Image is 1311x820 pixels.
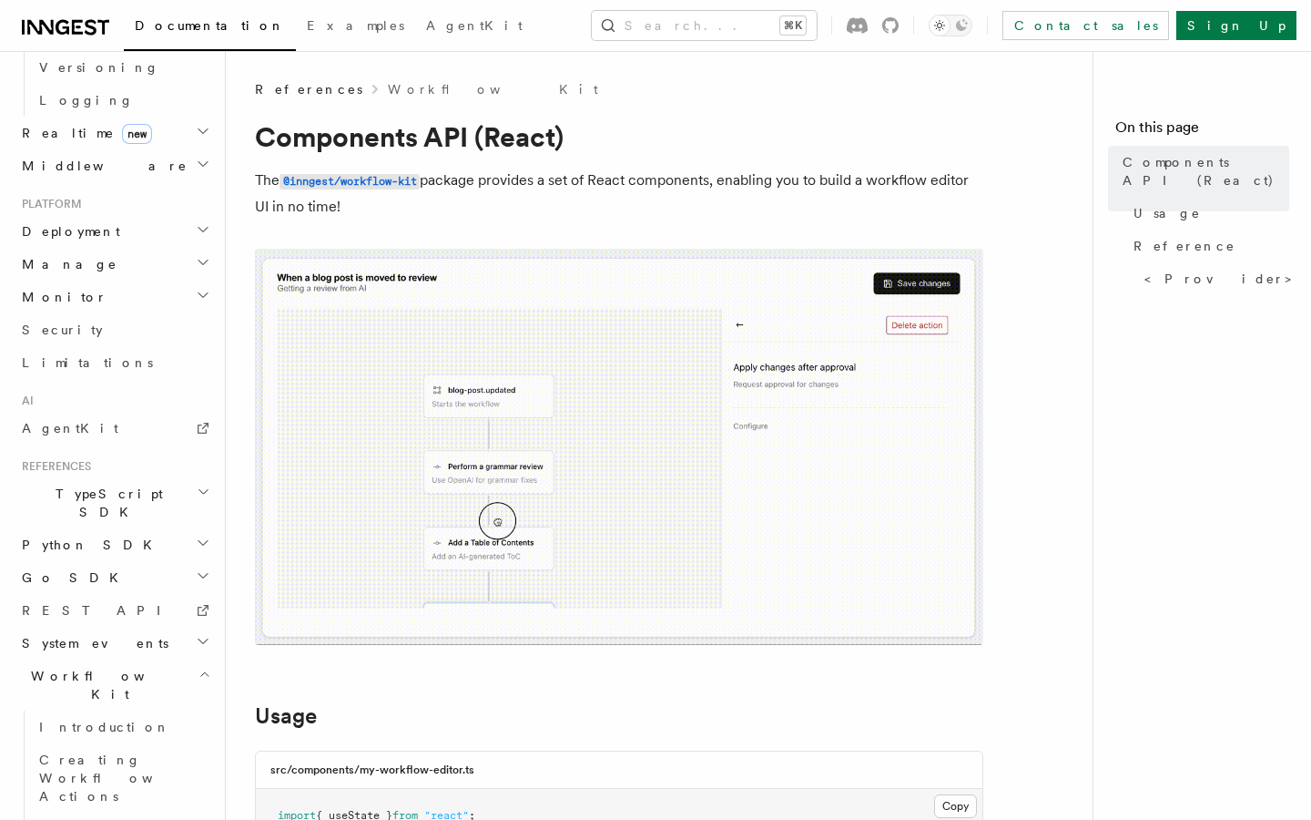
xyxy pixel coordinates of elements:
[39,720,170,734] span: Introduction
[15,288,107,306] span: Monitor
[135,18,285,33] span: Documentation
[1133,204,1201,222] span: Usage
[15,477,214,528] button: TypeScript SDK
[934,794,977,818] button: Copy
[426,18,523,33] span: AgentKit
[15,394,34,408] span: AI
[15,248,214,281] button: Manage
[32,743,214,813] a: Creating Workflow Actions
[255,703,317,729] a: Usage
[255,120,983,153] h1: Components API (React)
[780,16,806,35] kbd: ⌘K
[270,763,474,777] h3: src/components/my-workflow-editor.ts
[15,281,214,313] button: Monitor
[15,660,214,711] button: Workflow Kit
[22,603,177,618] span: REST API
[1115,146,1289,197] a: Components API (React)
[15,222,120,241] span: Deployment
[1126,197,1289,230] a: Usage
[929,15,972,36] button: Toggle dark mode
[39,753,198,804] span: Creating Workflow Actions
[15,255,117,273] span: Manage
[415,5,534,49] a: AgentKit
[15,215,214,248] button: Deployment
[1133,237,1235,255] span: Reference
[15,124,152,142] span: Realtime
[122,124,152,144] span: new
[32,84,214,117] a: Logging
[15,459,91,474] span: References
[296,5,415,49] a: Examples
[592,11,817,40] button: Search...⌘K
[22,323,103,337] span: Security
[15,667,198,703] span: Workflow Kit
[279,171,420,189] a: @inngest/workflow-kit
[39,93,134,108] span: Logging
[1176,11,1296,40] a: Sign Up
[1144,270,1305,288] span: <Provider>
[15,485,197,521] span: TypeScript SDK
[22,355,153,370] span: Limitations
[15,561,214,594] button: Go SDK
[15,594,214,627] a: REST API
[307,18,404,33] span: Examples
[255,80,362,98] span: References
[1115,117,1289,146] h4: On this page
[279,174,420,190] code: @inngest/workflow-kit
[15,536,163,554] span: Python SDK
[15,313,214,346] a: Security
[1002,11,1169,40] a: Contact sales
[255,168,983,220] p: The package provides a set of React components, enabling you to build a workflow editor UI in no ...
[1126,230,1289,262] a: Reference
[15,528,214,561] button: Python SDK
[1137,262,1289,295] a: <Provider>
[388,80,598,98] a: Workflow Kit
[15,346,214,379] a: Limitations
[15,634,168,652] span: System events
[39,60,159,75] span: Versioning
[124,5,296,51] a: Documentation
[15,149,214,182] button: Middleware
[15,157,188,175] span: Middleware
[15,197,82,211] span: Platform
[15,117,214,149] button: Realtimenew
[255,249,983,645] img: workflow-kit-announcement-video-loop.gif
[1123,153,1289,190] span: Components API (React)
[15,569,129,587] span: Go SDK
[32,711,214,743] a: Introduction
[15,412,214,445] a: AgentKit
[15,627,214,660] button: System events
[32,51,214,84] a: Versioning
[22,421,118,436] span: AgentKit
